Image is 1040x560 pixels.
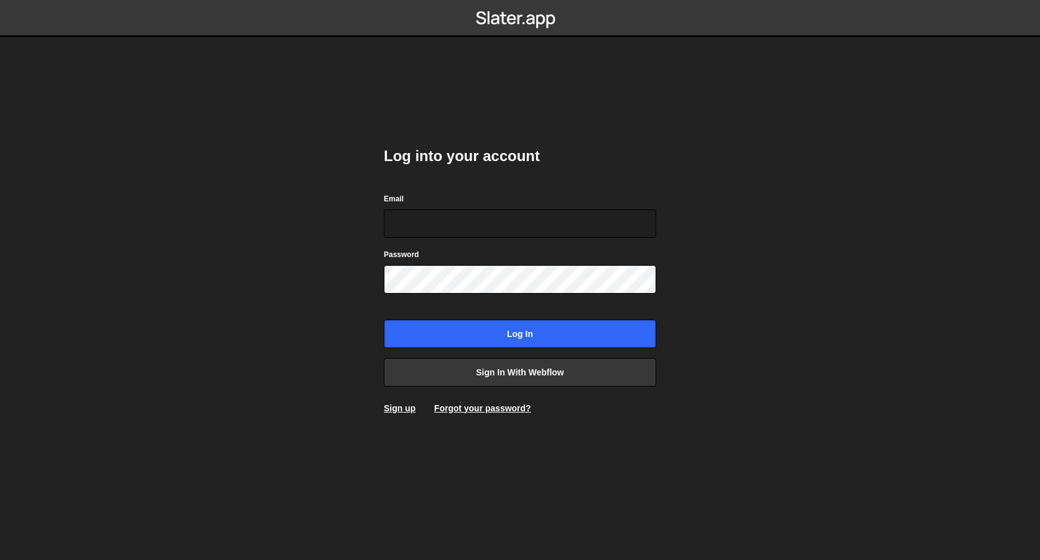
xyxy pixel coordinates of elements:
[384,320,656,348] input: Log in
[384,403,415,413] a: Sign up
[384,146,656,166] h2: Log into your account
[384,193,404,205] label: Email
[434,403,531,413] a: Forgot your password?
[384,358,656,387] a: Sign in with Webflow
[384,248,419,261] label: Password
